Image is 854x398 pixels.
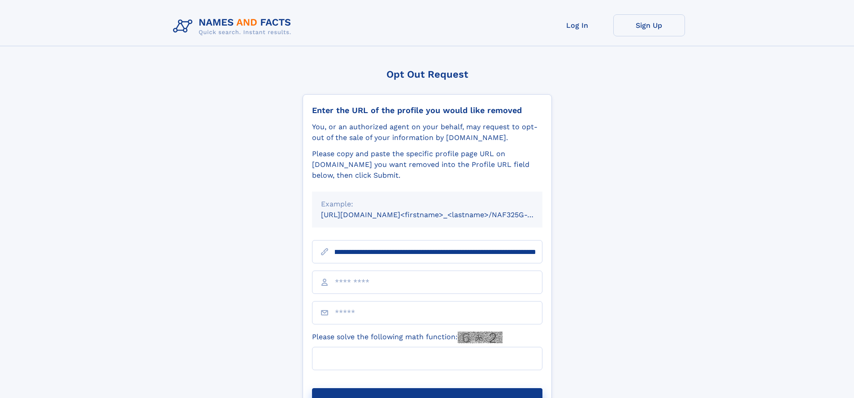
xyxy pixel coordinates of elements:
[312,105,542,115] div: Enter the URL of the profile you would like removed
[312,122,542,143] div: You, or an authorized agent on your behalf, may request to opt-out of the sale of your informatio...
[321,210,559,219] small: [URL][DOMAIN_NAME]<firstname>_<lastname>/NAF325G-xxxxxxxx
[542,14,613,36] a: Log In
[321,199,533,210] div: Example:
[312,149,542,181] div: Please copy and paste the specific profile page URL on [DOMAIN_NAME] you want removed into the Pr...
[169,14,299,39] img: Logo Names and Facts
[312,332,503,343] label: Please solve the following math function:
[303,69,552,80] div: Opt Out Request
[613,14,685,36] a: Sign Up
